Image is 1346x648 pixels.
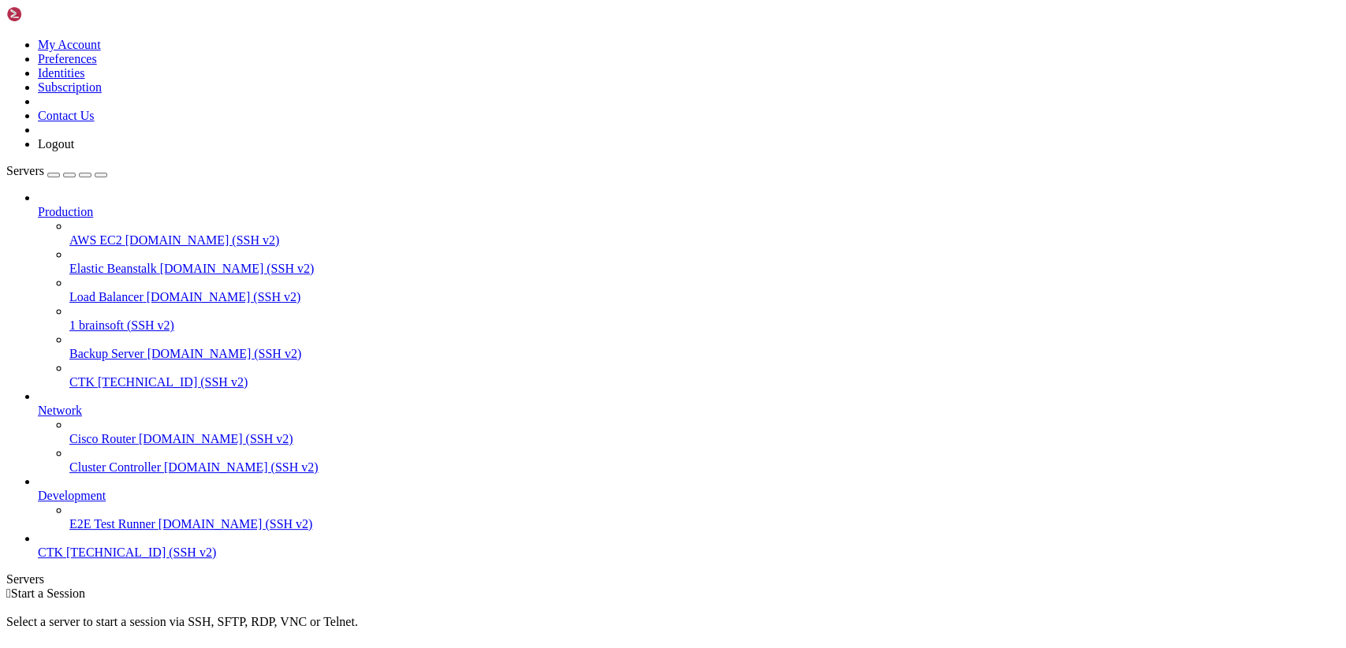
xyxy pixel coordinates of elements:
span:  [6,587,11,600]
li: Elastic Beanstalk [DOMAIN_NAME] (SSH v2) [69,248,1340,276]
li: E2E Test Runner [DOMAIN_NAME] (SSH v2) [69,503,1340,531]
li: Backup Server [DOMAIN_NAME] (SSH v2) [69,333,1340,361]
span: Cisco Router [69,432,136,445]
span: Load Balancer [69,290,144,304]
li: AWS EC2 [DOMAIN_NAME] (SSH v2) [69,219,1340,248]
a: 1 brainsoft (SSH v2) [69,318,1340,333]
li: Load Balancer [DOMAIN_NAME] (SSH v2) [69,276,1340,304]
span: E2E Test Runner [69,517,155,531]
span: CTK [38,546,63,559]
a: CTK [TECHNICAL_ID] (SSH v2) [69,375,1340,389]
a: Preferences [38,52,97,65]
a: AWS EC2 [DOMAIN_NAME] (SSH v2) [69,233,1340,248]
span: Cluster Controller [69,460,161,474]
span: 1 [69,318,76,332]
a: Development [38,489,1340,503]
a: Servers [6,164,107,177]
span: Servers [6,164,44,177]
span: [TECHNICAL_ID] (SSH v2) [66,546,216,559]
a: Production [38,205,1340,219]
span: [DOMAIN_NAME] (SSH v2) [147,347,302,360]
li: Production [38,191,1340,389]
span: Backup Server [69,347,144,360]
li: Cluster Controller [DOMAIN_NAME] (SSH v2) [69,446,1340,475]
span: [DOMAIN_NAME] (SSH v2) [139,432,293,445]
span: [DOMAIN_NAME] (SSH v2) [125,233,280,247]
a: Identities [38,66,85,80]
a: Subscription [38,80,102,94]
a: Cisco Router [DOMAIN_NAME] (SSH v2) [69,432,1340,446]
a: Elastic Beanstalk [DOMAIN_NAME] (SSH v2) [69,262,1340,276]
span: [DOMAIN_NAME] (SSH v2) [160,262,315,275]
li: CTK [TECHNICAL_ID] (SSH v2) [69,361,1340,389]
span: Elastic Beanstalk [69,262,157,275]
a: Backup Server [DOMAIN_NAME] (SSH v2) [69,347,1340,361]
span: [DOMAIN_NAME] (SSH v2) [164,460,319,474]
span: brainsoft (SSH v2) [79,318,174,332]
a: Load Balancer [DOMAIN_NAME] (SSH v2) [69,290,1340,304]
span: Network [38,404,82,417]
span: AWS EC2 [69,233,122,247]
span: Start a Session [11,587,85,600]
span: Production [38,205,93,218]
img: Shellngn [6,6,97,22]
div: Servers [6,572,1340,587]
span: [DOMAIN_NAME] (SSH v2) [147,290,301,304]
a: Logout [38,137,74,151]
li: 1 brainsoft (SSH v2) [69,304,1340,333]
a: Contact Us [38,109,95,122]
li: Cisco Router [DOMAIN_NAME] (SSH v2) [69,418,1340,446]
a: E2E Test Runner [DOMAIN_NAME] (SSH v2) [69,517,1340,531]
span: Development [38,489,106,502]
a: Cluster Controller [DOMAIN_NAME] (SSH v2) [69,460,1340,475]
span: [TECHNICAL_ID] (SSH v2) [98,375,248,389]
span: CTK [69,375,95,389]
a: Network [38,404,1340,418]
span: [DOMAIN_NAME] (SSH v2) [158,517,313,531]
a: My Account [38,38,101,51]
a: CTK [TECHNICAL_ID] (SSH v2) [38,546,1340,560]
li: Network [38,389,1340,475]
li: Development [38,475,1340,531]
li: CTK [TECHNICAL_ID] (SSH v2) [38,531,1340,560]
